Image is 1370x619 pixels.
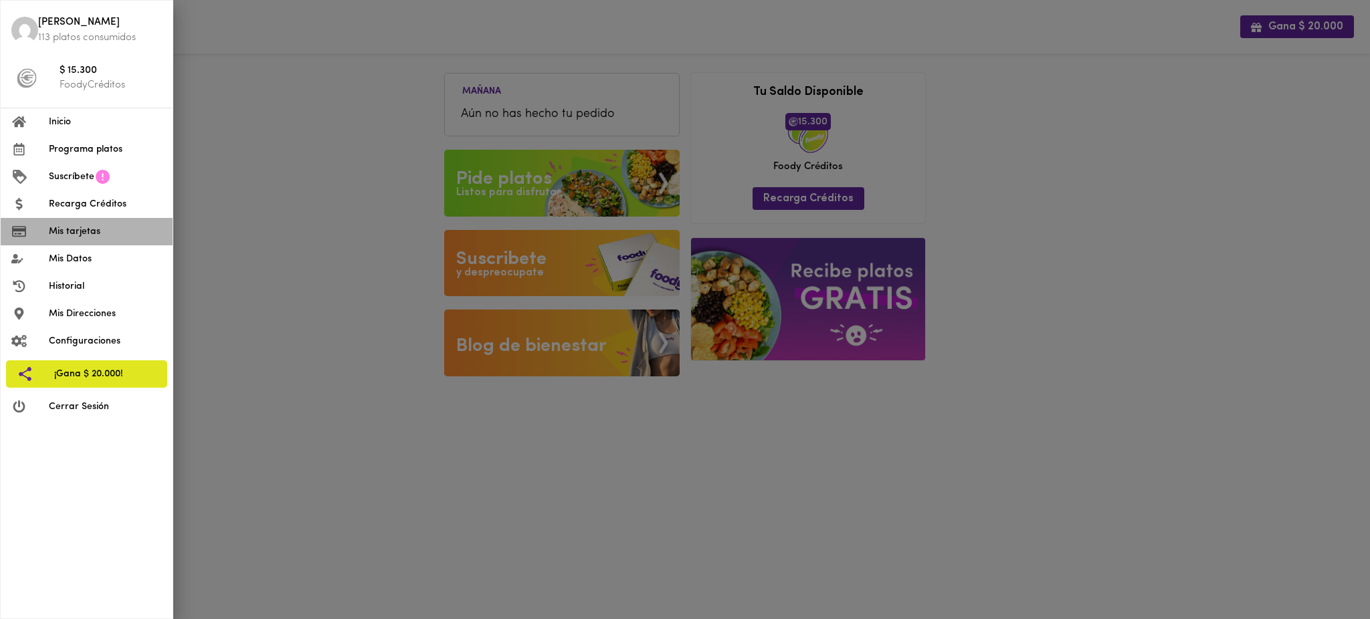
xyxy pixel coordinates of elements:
span: $ 15.300 [60,64,162,79]
span: ¡Gana $ 20.000! [54,367,157,381]
span: Mis tarjetas [49,225,162,239]
img: foody-creditos-black.png [17,68,37,88]
iframe: Messagebird Livechat Widget [1292,541,1357,606]
span: Mis Direcciones [49,307,162,321]
span: Recarga Créditos [49,197,162,211]
span: [PERSON_NAME] [38,15,162,31]
p: FoodyCréditos [60,78,162,92]
span: Programa platos [49,142,162,156]
span: Configuraciones [49,334,162,348]
span: Inicio [49,115,162,129]
span: Suscríbete [49,170,94,184]
p: 113 platos consumidos [38,31,162,45]
span: Cerrar Sesión [49,400,162,414]
span: Mis Datos [49,252,162,266]
span: Historial [49,279,162,293]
